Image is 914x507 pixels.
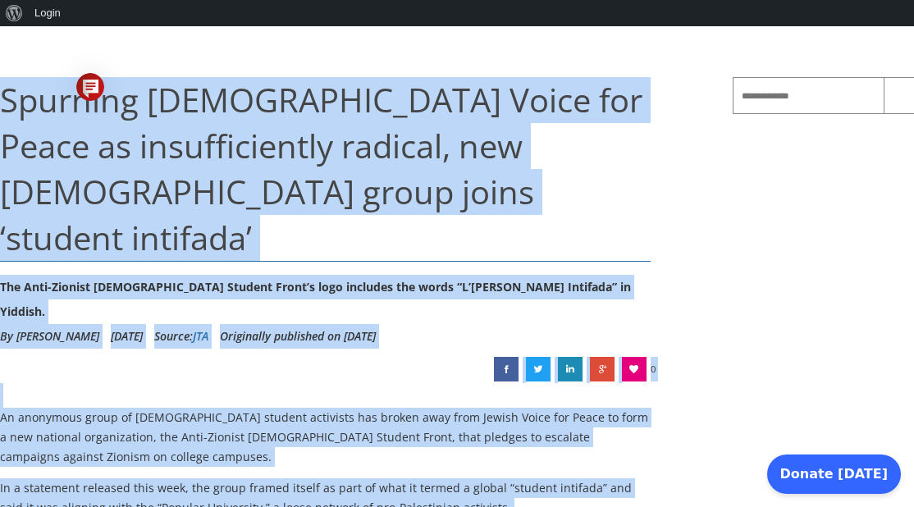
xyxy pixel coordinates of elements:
[220,324,376,349] li: Originally published on [DATE]
[494,357,519,381] a: Spurning Jewish Voice for Peace as insufficiently radical, new Jewish group joins ‘student intifada’
[558,357,583,381] a: Spurning Jewish Voice for Peace as insufficiently radical, new Jewish group joins ‘student intifada’
[651,357,656,381] span: 0
[526,357,551,381] a: Spurning Jewish Voice for Peace as insufficiently radical, new Jewish group joins ‘student intifada’
[154,324,208,349] div: Source:
[193,328,208,344] a: JTA
[590,357,615,381] a: Spurning Jewish Voice for Peace as insufficiently radical, new Jewish group joins ‘student intifada’
[111,324,143,349] li: [DATE]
